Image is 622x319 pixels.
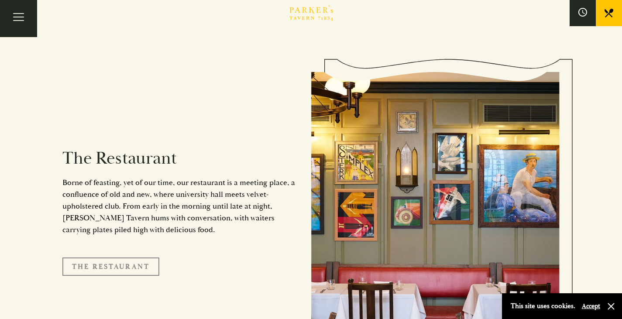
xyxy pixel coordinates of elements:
a: The Restaurant [62,257,159,276]
p: This site uses cookies. [511,300,575,312]
button: Accept [582,302,600,310]
p: Borne of feasting, yet of our time, our restaurant is a meeting place, a confluence of old and ne... [62,177,298,236]
h2: The Restaurant [62,148,298,169]
button: Close and accept [607,302,615,311]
